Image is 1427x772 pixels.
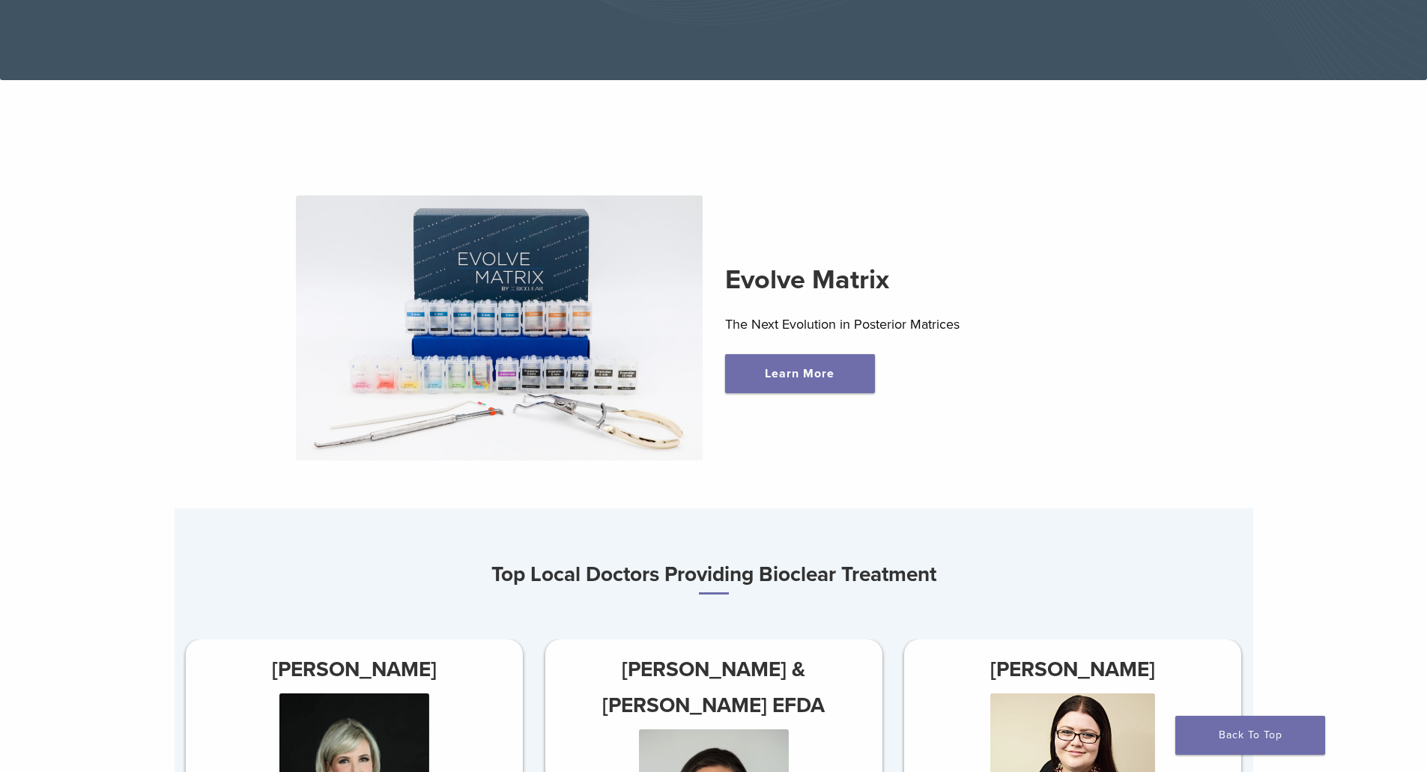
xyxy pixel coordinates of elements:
a: Learn More [725,354,875,393]
a: Back To Top [1175,716,1325,755]
h3: [PERSON_NAME] [186,651,523,687]
p: The Next Evolution in Posterior Matrices [725,313,1132,335]
h3: Top Local Doctors Providing Bioclear Treatment [175,556,1253,595]
img: Evolve Matrix [296,195,703,461]
h3: [PERSON_NAME] & [PERSON_NAME] EFDA [545,651,882,723]
h2: Evolve Matrix [725,262,1132,298]
h3: [PERSON_NAME] [904,651,1241,687]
